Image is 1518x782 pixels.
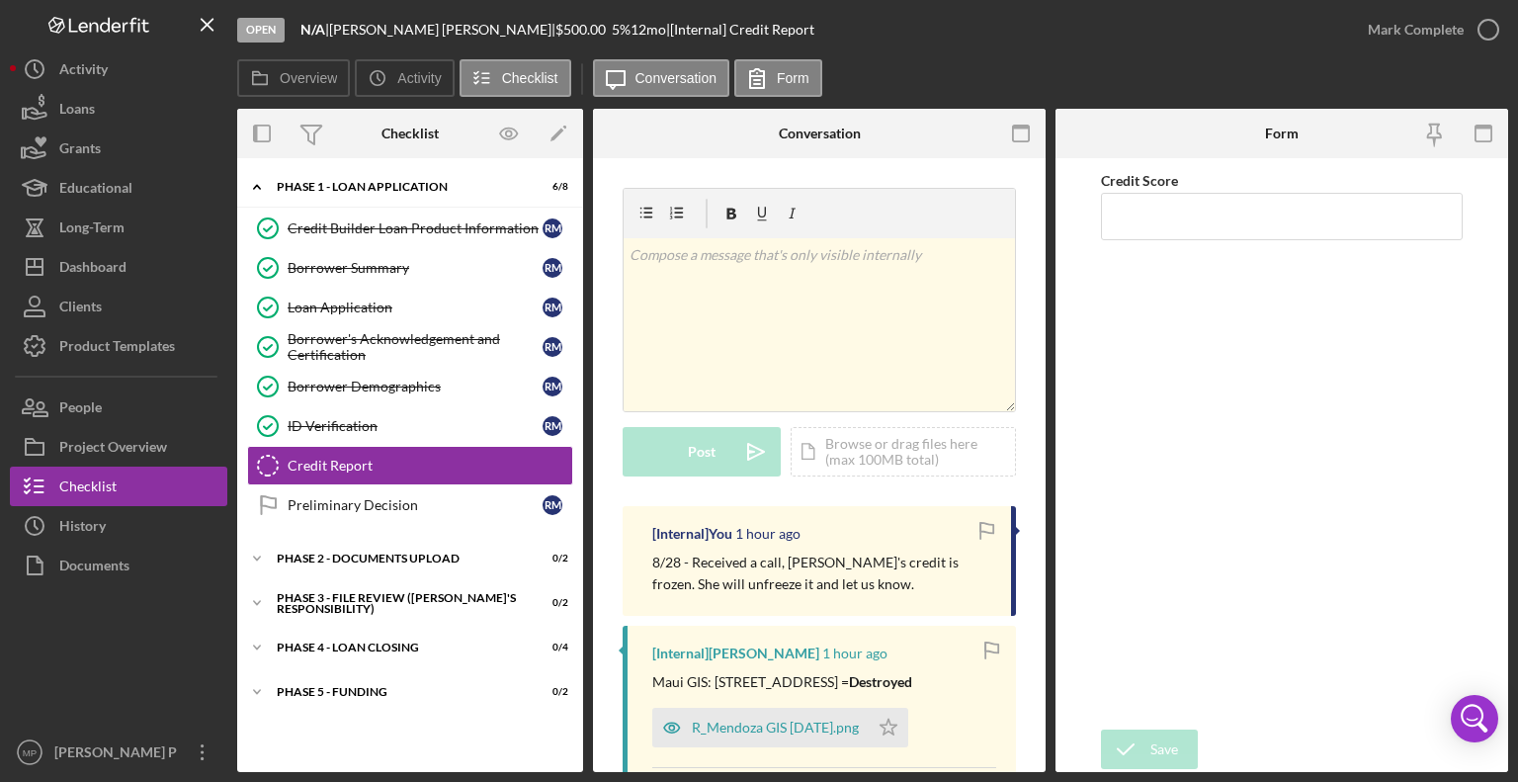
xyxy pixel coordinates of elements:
div: | [Internal] Credit Report [666,22,814,38]
button: Conversation [593,59,730,97]
div: [PERSON_NAME] [PERSON_NAME] | [329,22,555,38]
button: Checklist [10,467,227,506]
a: Dashboard [10,247,227,287]
div: [Internal] You [652,526,732,542]
button: Clients [10,287,227,326]
label: Activity [397,70,441,86]
div: Save [1150,730,1178,769]
a: Credit Report [247,446,573,485]
button: Overview [237,59,350,97]
a: ID VerificationRM [247,406,573,446]
div: PHASE 4 - LOAN CLOSING [277,642,519,653]
div: Open Intercom Messenger [1451,695,1498,742]
button: MP[PERSON_NAME] P [10,733,227,772]
div: Borrower Demographics [288,379,543,394]
button: Loans [10,89,227,129]
label: Overview [280,70,337,86]
div: Preliminary Decision [288,497,543,513]
div: Borrower Summary [288,260,543,276]
button: People [10,388,227,427]
div: R M [543,337,562,357]
button: Grants [10,129,227,168]
div: Loan Application [288,300,543,315]
div: Checklist [59,467,117,511]
time: 2025-08-28 23:55 [822,646,887,661]
div: Grants [59,129,101,173]
a: Borrower DemographicsRM [247,367,573,406]
div: R M [543,298,562,317]
text: MP [23,747,37,758]
button: R_Mendoza GIS [DATE].png [652,708,908,747]
div: 5 % [612,22,631,38]
div: Conversation [779,126,861,141]
label: Credit Score [1101,172,1178,189]
label: Conversation [635,70,717,86]
div: Form [1265,126,1299,141]
div: Post [688,427,716,477]
div: R M [543,416,562,436]
div: History [59,506,106,551]
button: Mark Complete [1348,10,1508,49]
div: Mark Complete [1368,10,1464,49]
div: 0 / 2 [533,686,568,698]
div: 12 mo [631,22,666,38]
div: $500.00 [555,22,612,38]
a: Credit Builder Loan Product InformationRM [247,209,573,248]
div: R M [543,258,562,278]
div: [Internal] [PERSON_NAME] [652,646,819,661]
div: ID Verification [288,418,543,434]
div: Loans [59,89,95,133]
button: Activity [355,59,454,97]
div: Documents [59,546,129,590]
div: R M [543,218,562,238]
div: Long-Term [59,208,125,252]
button: Post [623,427,781,477]
div: Project Overview [59,427,167,472]
button: Activity [10,49,227,89]
p: 8/28 - Received a call, [PERSON_NAME]'s credit is frozen. She will unfreeze it and let us know. [652,552,991,596]
div: Educational [59,168,132,213]
p: Maui GIS: [STREET_ADDRESS] = [652,671,912,693]
a: Borrower SummaryRM [247,248,573,288]
strong: Destroyed [849,673,912,690]
div: People [59,388,102,432]
a: Loan ApplicationRM [247,288,573,327]
button: Educational [10,168,227,208]
button: Product Templates [10,326,227,366]
div: Credit Builder Loan Product Information [288,220,543,236]
button: Form [734,59,822,97]
div: R M [543,377,562,396]
div: Open [237,18,285,43]
div: 6 / 8 [533,181,568,193]
button: Checklist [460,59,571,97]
div: Credit Report [288,458,572,474]
button: Project Overview [10,427,227,467]
a: Preliminary DecisionRM [247,485,573,525]
button: Long-Term [10,208,227,247]
button: History [10,506,227,546]
div: Phase 2 - DOCUMENTS UPLOAD [277,553,519,565]
button: Documents [10,546,227,585]
div: 0 / 2 [533,597,568,609]
div: Phase 1 - Loan Application [277,181,519,193]
div: Phase 5 - Funding [277,686,519,698]
div: Dashboard [59,247,126,292]
div: | [300,22,329,38]
div: Product Templates [59,326,175,371]
div: [PERSON_NAME] P [49,733,178,777]
div: 0 / 2 [533,553,568,565]
b: N/A [300,21,325,38]
a: Borrower's Acknowledgement and CertificationRM [247,327,573,367]
label: Form [777,70,809,86]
